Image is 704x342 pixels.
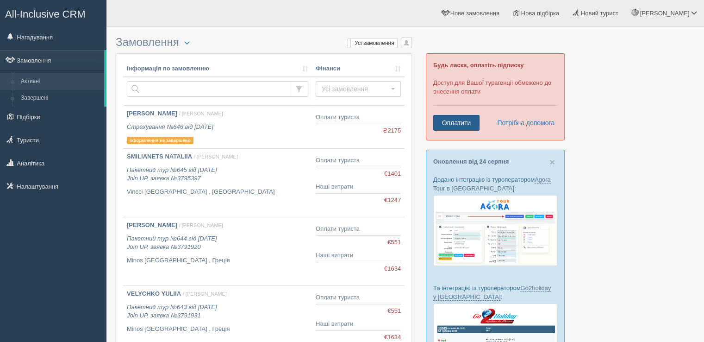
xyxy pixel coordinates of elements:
[316,156,401,165] div: Оплати туриста
[179,111,223,116] span: / [PERSON_NAME]
[384,333,401,342] span: €1634
[116,36,412,49] h3: Замовлення
[450,10,499,17] span: Нове замовлення
[127,188,308,196] p: Vincci [GEOGRAPHIC_DATA] , [GEOGRAPHIC_DATA]
[127,153,192,160] b: SMILIANETS NATALIIA
[127,235,217,251] i: Пакетний тур №644 від [DATE] Join UP, заявка №3791920
[433,115,480,131] a: Оплатити
[316,320,401,329] div: Наші витрати
[123,149,312,217] a: SMILIANETS NATALIIA / [PERSON_NAME] Пакетний тур №645 від [DATE]Join UP, заявка №3795397 Vincci [...
[433,195,557,266] img: agora-tour-%D0%B7%D0%B0%D1%8F%D0%B2%D0%BA%D0%B8-%D1%81%D1%80%D0%BC-%D0%B4%D0%BB%D1%8F-%D1%82%D1%8...
[0,0,106,26] a: All-Inclusive CRM
[127,166,217,182] i: Пакетний тур №645 від [DATE] Join UP, заявка №3795397
[316,251,401,260] div: Наші витрати
[384,265,401,273] span: €1634
[316,225,401,234] div: Оплати туриста
[384,196,401,205] span: €1247
[5,8,86,20] span: All-Inclusive CRM
[433,175,557,193] p: Додано інтеграцію із туроператором :
[194,154,238,159] span: / [PERSON_NAME]
[123,217,312,285] a: [PERSON_NAME] / [PERSON_NAME] Пакетний тур №644 від [DATE]Join UP, заявка №3791920 Minos [GEOGRAP...
[581,10,618,17] span: Новий турист
[384,170,401,178] span: €1401
[179,222,223,228] span: / [PERSON_NAME]
[127,222,177,228] b: [PERSON_NAME]
[127,81,290,97] input: Пошук за номером замовлення, ПІБ або паспортом туриста
[316,64,401,73] a: Фінанси
[348,38,397,48] label: Усі замовлення
[426,53,565,140] div: Доступ для Вашої турагенції обмежено до внесення оплати
[127,325,308,334] p: Minos [GEOGRAPHIC_DATA] , Греція
[127,290,181,297] b: VELYCHKO YULIIA
[127,123,213,130] i: Страхування №646 від [DATE]
[123,106,312,148] a: [PERSON_NAME] / [PERSON_NAME] Страхування №646 від [DATE] оформлення не завершено
[316,293,401,302] div: Оплати туриста
[127,304,217,319] i: Пакетний тур №643 від [DATE] Join UP, заявка №3791931
[316,113,401,122] div: Оплати туриста
[17,90,104,107] a: Завершені
[433,176,551,192] a: Agora Tour в [GEOGRAPHIC_DATA]
[549,157,555,167] button: Close
[433,284,557,301] p: Та інтеграцію із туроператором :
[127,137,193,144] p: оформлення не завершено
[183,291,227,297] span: / [PERSON_NAME]
[433,158,509,165] a: Оновлення від 24 серпня
[433,62,523,69] b: Будь ласка, оплатіть підписку
[521,10,560,17] span: Нова підбірка
[549,157,555,167] span: ×
[316,81,401,97] button: Усі замовлення
[316,183,401,191] div: Наші витрати
[640,10,689,17] span: [PERSON_NAME]
[127,256,308,265] p: Minos [GEOGRAPHIC_DATA] , Греція
[322,84,389,94] span: Усі замовлення
[387,238,401,247] span: €551
[383,127,401,135] span: ₴2175
[17,73,104,90] a: Активні
[127,110,177,117] b: [PERSON_NAME]
[387,307,401,316] span: €551
[491,115,555,131] a: Потрібна допомога
[127,64,308,73] a: Інформація по замовленню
